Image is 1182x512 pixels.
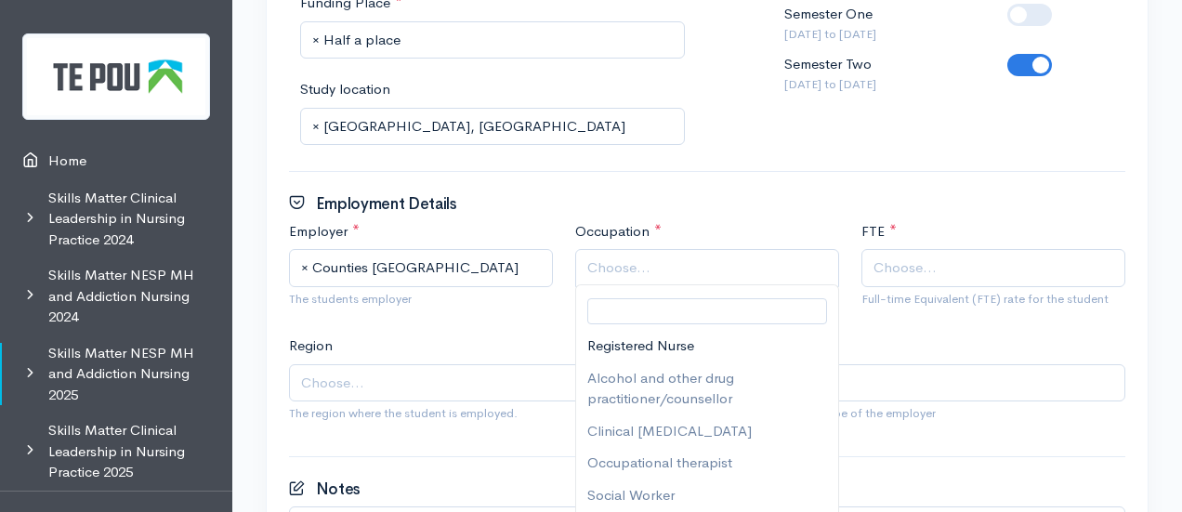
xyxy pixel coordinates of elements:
span: Half a place [300,21,685,59]
span: Counties Manukau [301,257,545,279]
small: The region where the student is employed. [289,404,696,423]
h3: Employment Details [289,194,457,214]
small: Full-time Equivalent (FTE) rate for the student [861,290,1125,309]
small: [DATE] to [DATE] [784,25,876,44]
small: [DATE] to [DATE] [784,75,876,94]
span: Half a place [312,30,676,51]
label: Region [289,335,333,357]
li: Alcohol and other drug practitioner/counsellor [576,362,838,415]
span: Choose... [301,373,364,394]
span: Remove all items [312,30,320,51]
span: University of Auckland, Grafton Auckland [312,116,676,138]
small: The primary service type of the employer [718,404,1125,423]
h3: Notes [289,479,361,499]
li: Registered Nurse [576,330,838,362]
label: Employer [289,221,360,243]
div: Semester One [784,4,876,43]
li: Social Worker [576,479,838,512]
li: Occupational therapist [576,447,838,479]
span: University of Auckland, Grafton Auckland [300,108,685,146]
li: Clinical [MEDICAL_DATA] [576,415,838,448]
span: Choose... [587,257,650,279]
span: Remove all items [301,257,309,279]
label: FTE [861,221,897,243]
label: Occupation [575,221,662,243]
span: Choose... [873,257,937,279]
span: Counties Manukau [289,249,553,287]
label: Study location [300,79,390,100]
img: Te Pou [22,33,210,120]
small: The students employer [289,290,553,309]
span: Remove all items [312,116,320,138]
div: Semester Two [784,54,876,93]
